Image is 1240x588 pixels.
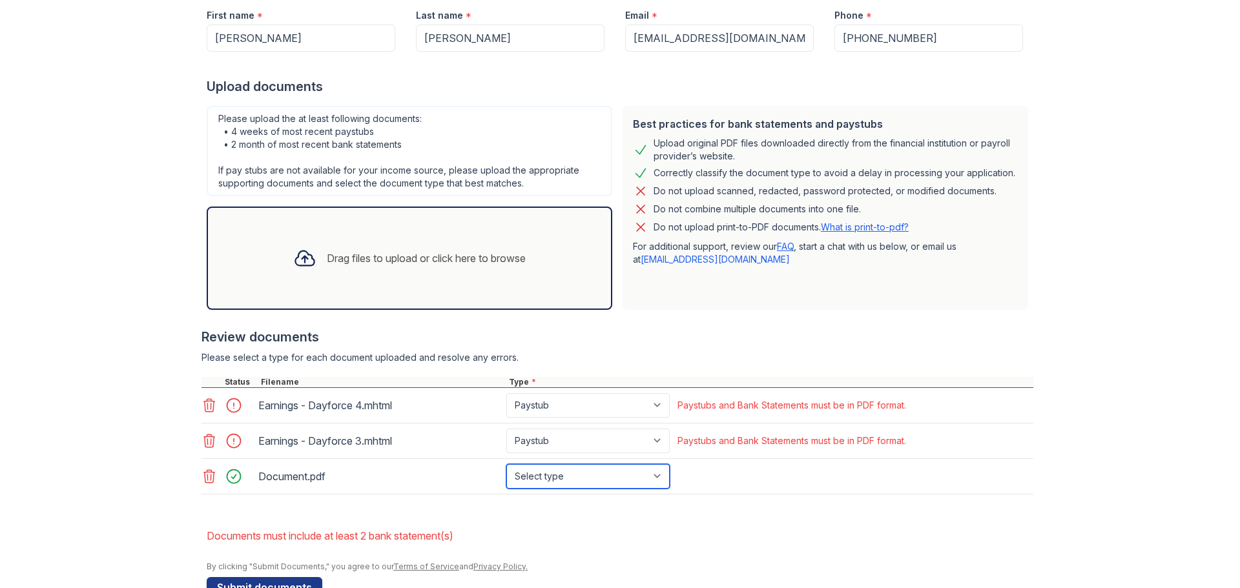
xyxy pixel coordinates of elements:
[207,9,254,22] label: First name
[473,562,528,571] a: Privacy Policy.
[777,241,794,252] a: FAQ
[506,377,1033,387] div: Type
[222,377,258,387] div: Status
[207,562,1033,572] div: By clicking "Submit Documents," you agree to our and
[258,466,501,487] div: Document.pdf
[821,221,909,232] a: What is print-to-pdf?
[654,137,1018,163] div: Upload original PDF files downloaded directly from the financial institution or payroll provider’...
[258,395,501,416] div: Earnings - Dayforce 4.mhtml
[207,106,612,196] div: Please upload the at least following documents: • 4 weeks of most recent paystubs • 2 month of mo...
[654,183,997,199] div: Do not upload scanned, redacted, password protected, or modified documents.
[201,351,1033,364] div: Please select a type for each document uploaded and resolve any errors.
[258,377,506,387] div: Filename
[327,250,526,266] div: Drag files to upload or click here to browse
[654,201,861,217] div: Do not combine multiple documents into one file.
[416,9,463,22] label: Last name
[677,399,906,412] div: Paystubs and Bank Statements must be in PDF format.
[258,431,501,451] div: Earnings - Dayforce 3.mhtml
[201,328,1033,346] div: Review documents
[677,434,906,447] div: Paystubs and Bank Statements must be in PDF format.
[207,523,1033,549] li: Documents must include at least 2 bank statement(s)
[654,221,909,234] p: Do not upload print-to-PDF documents.
[633,116,1018,132] div: Best practices for bank statements and paystubs
[633,240,1018,266] p: For additional support, review our , start a chat with us below, or email us at
[654,165,1015,181] div: Correctly classify the document type to avoid a delay in processing your application.
[393,562,459,571] a: Terms of Service
[641,254,790,265] a: [EMAIL_ADDRESS][DOMAIN_NAME]
[625,9,649,22] label: Email
[834,9,863,22] label: Phone
[207,77,1033,96] div: Upload documents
